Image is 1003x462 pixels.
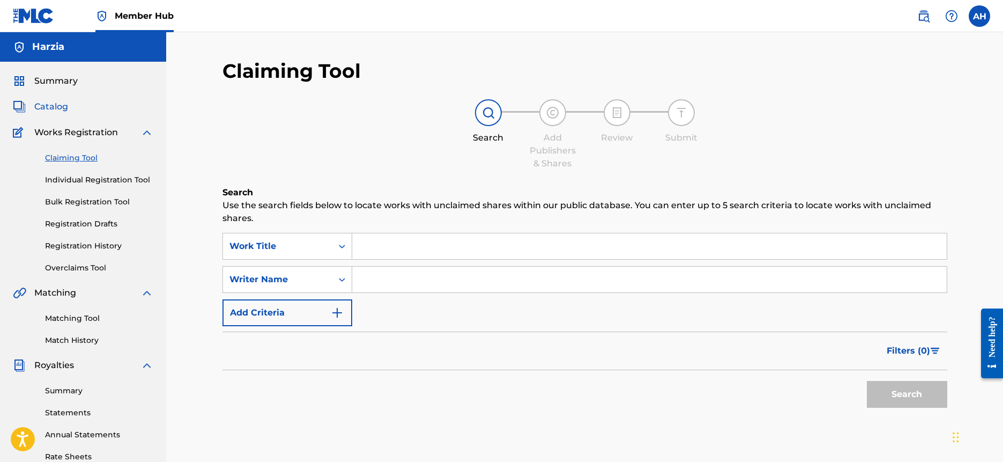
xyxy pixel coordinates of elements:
img: Summary [13,75,26,87]
a: Matching Tool [45,313,153,324]
div: Help [941,5,962,27]
a: Annual Statements [45,429,153,441]
img: MLC Logo [13,8,54,24]
img: 9d2ae6d4665cec9f34b9.svg [331,306,344,319]
span: Catalog [34,100,68,113]
div: Submit [655,131,708,144]
button: Add Criteria [222,299,352,326]
img: step indicator icon for Submit [675,106,688,119]
img: expand [140,287,153,299]
img: Top Rightsholder [95,10,108,23]
span: Filters ( 0 ) [887,344,930,357]
img: step indicator icon for Search [482,106,495,119]
img: search [917,10,930,23]
span: Member Hub [115,10,174,22]
img: Royalties [13,359,26,372]
div: Add Publishers & Shares [526,131,579,170]
div: Work Title [229,240,326,253]
div: User Menu [969,5,990,27]
img: Accounts [13,41,26,54]
img: Catalog [13,100,26,113]
span: Works Registration [34,126,118,139]
a: Statements [45,407,153,419]
span: Royalties [34,359,74,372]
span: Matching [34,287,76,299]
img: expand [140,126,153,139]
img: Works Registration [13,126,27,139]
iframe: Resource Center [973,300,1003,386]
img: step indicator icon for Add Publishers & Shares [546,106,559,119]
a: Registration Drafts [45,218,153,230]
h2: Claiming Tool [222,59,361,83]
h5: Harzia [32,41,64,53]
div: Review [590,131,644,144]
a: Bulk Registration Tool [45,196,153,208]
div: Search [462,131,515,144]
div: Writer Name [229,273,326,286]
div: Drag [953,421,959,453]
button: Filters (0) [880,338,947,364]
img: filter [931,348,940,354]
a: Registration History [45,240,153,252]
a: Public Search [913,5,934,27]
form: Search Form [222,233,947,413]
a: SummarySummary [13,75,78,87]
a: CatalogCatalog [13,100,68,113]
img: help [945,10,958,23]
img: expand [140,359,153,372]
iframe: Chat Widget [949,410,1003,462]
a: Match History [45,335,153,346]
a: Claiming Tool [45,152,153,164]
p: Use the search fields below to locate works with unclaimed shares within our public database. You... [222,199,947,225]
h6: Search [222,186,947,199]
img: step indicator icon for Review [611,106,623,119]
a: Overclaims Tool [45,262,153,274]
a: Individual Registration Tool [45,174,153,186]
img: Matching [13,287,26,299]
span: Summary [34,75,78,87]
a: Summary [45,385,153,397]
